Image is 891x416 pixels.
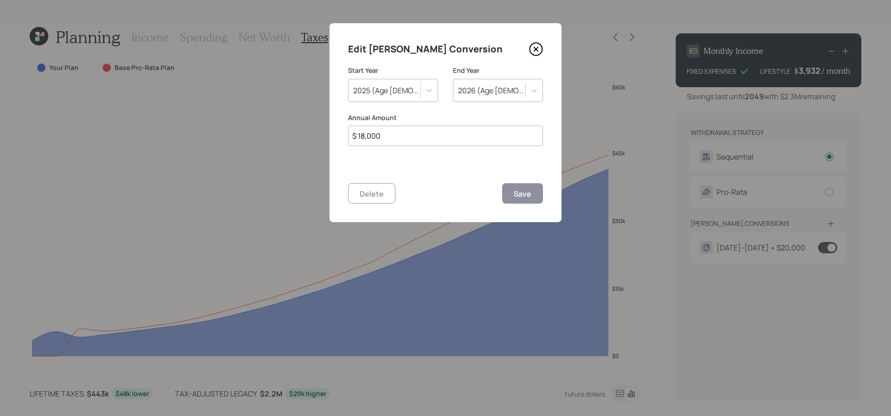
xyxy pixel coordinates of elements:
button: Save [502,183,543,203]
label: Start Year [348,66,438,75]
label: End Year [453,66,543,75]
h4: Edit [PERSON_NAME] Conversion [348,42,503,57]
button: Delete [348,183,395,203]
div: Delete [360,189,384,199]
label: Annual Amount [348,113,543,122]
div: Save [514,189,531,199]
div: 2026 (Age [DEMOGRAPHIC_DATA]) [458,85,526,96]
div: 2025 (Age [DEMOGRAPHIC_DATA]) [353,85,421,96]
